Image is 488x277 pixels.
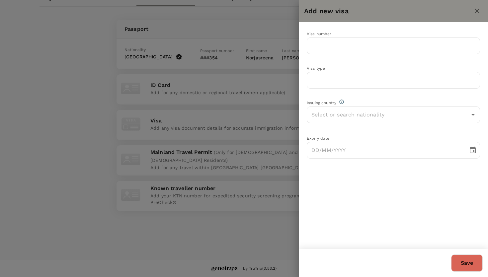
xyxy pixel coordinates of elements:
[307,136,330,141] span: Expiry date
[471,5,483,17] button: close
[307,32,332,36] span: Visa number
[304,6,471,16] h6: Add new visa
[451,254,483,272] button: Save
[307,66,325,71] span: Visa type
[307,142,463,159] input: DD/MM/YYYY
[466,144,479,157] button: Choose date
[468,110,478,119] button: Open
[307,101,336,105] span: Issuing country
[310,108,467,121] input: Select or search nationality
